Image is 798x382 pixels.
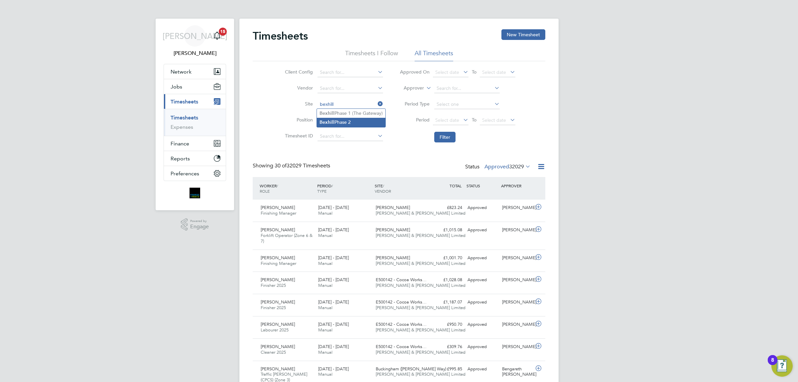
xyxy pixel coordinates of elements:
[430,341,465,352] div: £309.76
[320,110,334,116] b: Bexhill
[318,255,349,261] span: [DATE] - [DATE]
[164,136,226,151] button: Finance
[499,341,534,352] div: [PERSON_NAME]
[318,299,349,305] span: [DATE] - [DATE]
[318,261,332,266] span: Manual
[261,261,296,266] span: Finishing Manager
[482,117,506,123] span: Select date
[181,218,209,231] a: Powered byEngage
[376,321,427,327] span: E500142 - Cocoa Works…
[261,349,286,355] span: Cleaner 2025
[509,163,524,170] span: 32029
[261,233,313,244] span: Forklift Operator (Zone 6 & 7)
[190,218,209,224] span: Powered by
[261,283,286,288] span: Finisher 2025
[345,49,398,61] li: Timesheets I Follow
[164,79,226,94] button: Jobs
[470,68,478,76] span: To
[163,32,227,40] span: [PERSON_NAME]
[171,140,189,147] span: Finance
[376,349,465,355] span: [PERSON_NAME] & [PERSON_NAME] Limited
[499,275,534,286] div: [PERSON_NAME]
[430,297,465,308] div: £1,187.07
[318,277,349,283] span: [DATE] - [DATE]
[434,132,456,142] button: Filter
[171,69,192,75] span: Network
[253,162,332,169] div: Showing
[376,255,410,261] span: [PERSON_NAME]
[318,321,349,327] span: [DATE] - [DATE]
[465,341,499,352] div: Approved
[376,261,465,266] span: [PERSON_NAME] & [PERSON_NAME] Limited
[210,25,224,47] a: 15
[261,227,295,233] span: [PERSON_NAME]
[171,155,190,162] span: Reports
[317,109,385,118] li: Phase 1 (The Gateway)
[376,233,465,238] span: [PERSON_NAME] & [PERSON_NAME] Limited
[318,205,349,210] span: [DATE] - [DATE]
[383,183,384,188] span: /
[434,100,500,109] input: Select one
[394,85,424,92] label: Approver
[261,327,289,333] span: Labourer 2025
[164,166,226,181] button: Preferences
[482,69,506,75] span: Select date
[376,205,410,210] span: [PERSON_NAME]
[261,277,295,283] span: [PERSON_NAME]
[219,28,227,36] span: 15
[484,163,531,170] label: Approved
[318,371,332,377] span: Manual
[283,69,313,75] label: Client Config
[283,133,313,139] label: Timesheet ID
[376,344,427,349] span: E500142 - Cocoa Works…
[470,115,478,124] span: To
[415,49,453,61] li: All Timesheets
[430,202,465,213] div: £823.24
[499,180,534,192] div: APPROVER
[283,117,313,123] label: Position
[435,69,459,75] span: Select date
[435,117,459,123] span: Select date
[376,305,465,310] span: [PERSON_NAME] & [PERSON_NAME] Limited
[465,319,499,330] div: Approved
[332,183,333,188] span: /
[253,29,308,43] h2: Timesheets
[376,366,446,372] span: Buckingham ([PERSON_NAME] Way)
[771,360,774,369] div: 8
[171,98,198,105] span: Timesheets
[465,225,499,236] div: Approved
[261,321,295,327] span: [PERSON_NAME]
[320,119,334,125] b: Bexhill
[318,344,349,349] span: [DATE] - [DATE]
[376,283,465,288] span: [PERSON_NAME] & [PERSON_NAME] Limited
[376,210,465,216] span: [PERSON_NAME] & [PERSON_NAME] Limited
[318,210,332,216] span: Manual
[318,233,332,238] span: Manual
[171,114,198,121] a: Timesheets
[376,327,465,333] span: [PERSON_NAME] & [PERSON_NAME] Limited
[261,255,295,261] span: [PERSON_NAME]
[499,225,534,236] div: [PERSON_NAME]
[376,277,427,283] span: E500142 - Cocoa Works…
[318,84,383,93] input: Search for...
[373,180,431,197] div: SITE
[499,253,534,264] div: [PERSON_NAME]
[156,19,234,210] nav: Main navigation
[261,305,286,310] span: Finisher 2025
[171,84,182,90] span: Jobs
[318,100,383,109] input: Search for...
[164,188,226,198] a: Go to home page
[260,188,270,194] span: ROLE
[317,118,385,127] li: Phase 2
[376,227,410,233] span: [PERSON_NAME]
[164,49,226,57] span: Jordan Alaezihe
[465,297,499,308] div: Approved
[501,29,545,40] button: New Timesheet
[465,275,499,286] div: Approved
[261,366,295,372] span: [PERSON_NAME]
[430,275,465,286] div: £1,028.08
[499,364,534,380] div: Bengareth [PERSON_NAME]
[430,364,465,375] div: £995.85
[164,94,226,109] button: Timesheets
[261,299,295,305] span: [PERSON_NAME]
